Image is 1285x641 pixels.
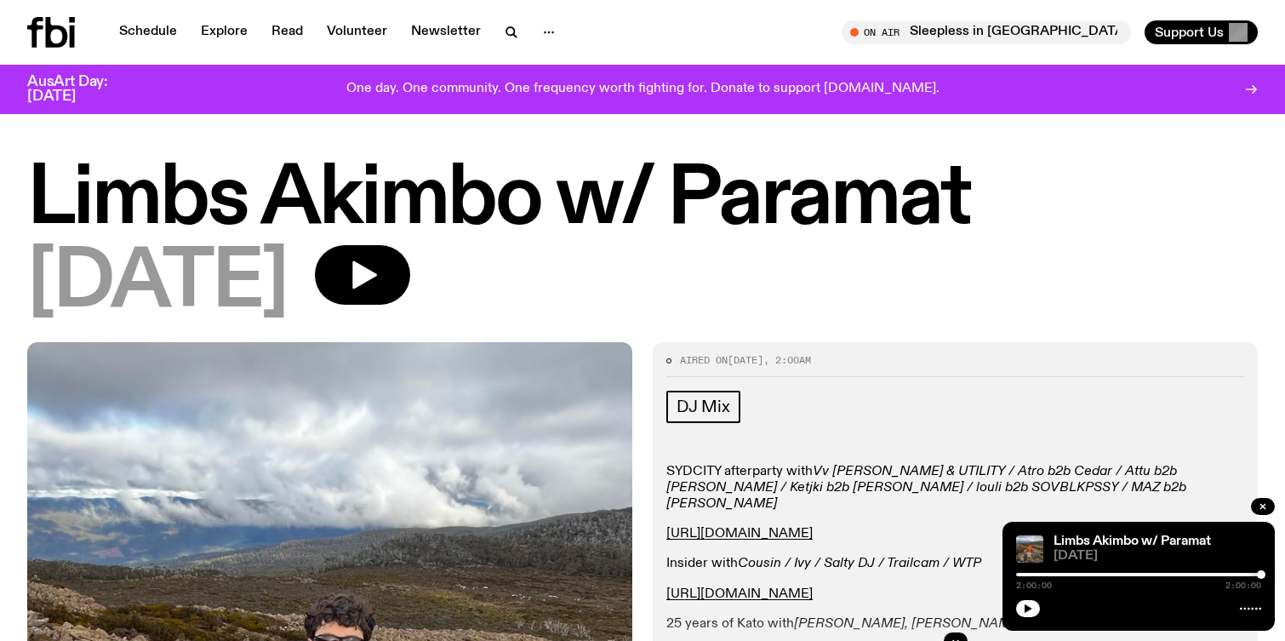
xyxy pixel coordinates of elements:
[1155,25,1224,40] span: Support Us
[728,353,763,367] span: [DATE]
[401,20,491,44] a: Newsletter
[1054,535,1211,548] a: Limbs Akimbo w/ Paramat
[666,465,1186,511] em: Vv [PERSON_NAME] & UTILITY / Atro b2b Cedar / Attu b2b [PERSON_NAME] / Ketjki b2b [PERSON_NAME] /...
[842,20,1131,44] button: On AirSleepless in [GEOGRAPHIC_DATA]
[666,527,813,541] a: [URL][DOMAIN_NAME]
[1225,581,1261,590] span: 2:00:00
[261,20,313,44] a: Read
[666,464,1244,513] p: SYDCITY afterparty with
[680,353,728,367] span: Aired on
[677,398,730,416] span: DJ Mix
[1145,20,1258,44] button: Support Us
[109,20,187,44] a: Schedule
[346,82,939,97] p: One day. One community. One frequency worth fighting for. Donate to support [DOMAIN_NAME].
[666,391,740,423] a: DJ Mix
[191,20,258,44] a: Explore
[1016,581,1052,590] span: 2:00:00
[317,20,397,44] a: Volunteer
[666,587,813,601] a: [URL][DOMAIN_NAME]
[27,245,288,322] span: [DATE]
[27,162,1258,238] h1: Limbs Akimbo w/ Paramat
[666,556,1244,572] p: Insider with
[763,353,811,367] span: , 2:00am
[1054,550,1261,563] span: [DATE]
[738,557,981,570] em: Cousin / Ivy / Salty DJ / Trailcam / WTP
[27,75,136,104] h3: AusArt Day: [DATE]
